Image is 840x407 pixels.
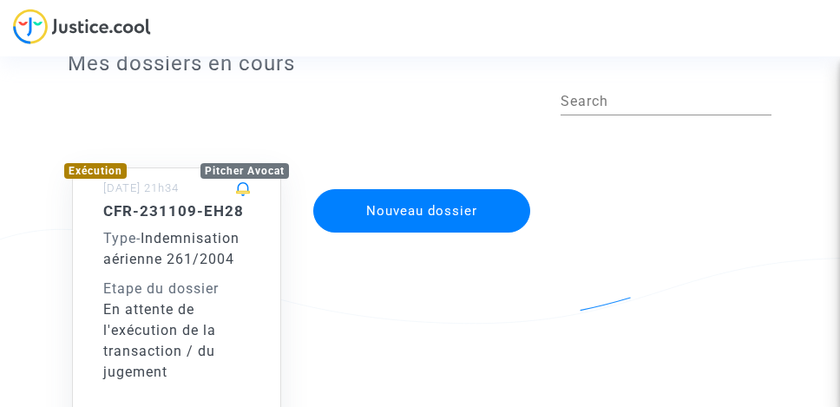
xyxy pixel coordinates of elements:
button: Nouveau dossier [313,189,530,233]
small: [DATE] 21h34 [103,181,179,194]
div: Pitcher Avocat [200,163,289,179]
div: En attente de l'exécution de la transaction / du jugement [103,299,249,383]
a: Nouveau dossier [312,178,532,194]
h3: Mes dossiers en cours [68,51,771,76]
h5: CFR-231109-EH28 [103,202,249,220]
span: - [103,230,141,246]
span: Type [103,230,136,246]
div: Etape du dossier [103,279,249,299]
div: Exécution [64,163,127,179]
img: jc-logo.svg [13,9,151,44]
span: Indemnisation aérienne 261/2004 [103,230,240,267]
